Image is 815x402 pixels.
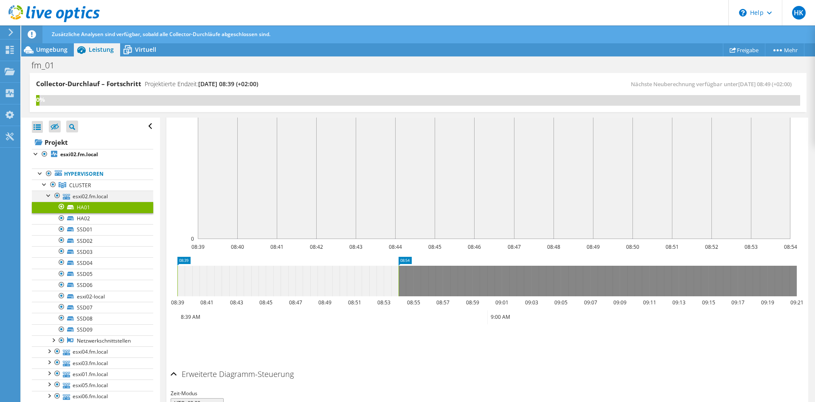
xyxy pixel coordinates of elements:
span: Zusätzliche Analysen sind verfügbar, sobald alle Collector-Durchläufe abgeschlossen sind. [52,31,270,38]
text: 09:21 [790,299,804,306]
text: 08:39 [191,243,205,250]
span: [DATE] 08:39 (+02:00) [198,80,258,88]
a: esxi05.fm.local [32,380,153,391]
text: 08:59 [466,299,479,306]
text: 08:46 [468,243,481,250]
text: 08:43 [230,299,243,306]
span: HK [792,6,806,20]
text: 09:17 [731,299,745,306]
text: 08:42 [310,243,323,250]
text: 08:49 [318,299,332,306]
span: Virtuell [135,45,156,53]
b: esxi02.fm.local [60,151,98,158]
text: 08:48 [547,243,560,250]
text: 08:44 [389,243,402,250]
a: SSD02 [32,235,153,246]
span: [DATE] 08:49 (+02:00) [738,80,792,88]
a: esxi06.fm.local [32,391,153,402]
text: 08:50 [626,243,639,250]
text: 08:51 [348,299,361,306]
span: Zeit-Modus [171,390,197,397]
text: 0 [191,235,194,242]
text: 08:45 [259,299,273,306]
text: 08:55 [407,299,420,306]
a: Mehr [765,43,804,56]
a: Projekt [32,135,153,149]
text: 08:45 [428,243,441,250]
a: esxi02-local [32,291,153,302]
text: 08:41 [200,299,214,306]
h4: Projektierte Endzeit: [145,79,258,89]
svg: \n [739,9,747,17]
h2: Erweiterte Diagramm-Steuerung [171,365,294,382]
a: SSD06 [32,280,153,291]
text: 08:39 [171,299,184,306]
a: Netzwerkschnittstellen [32,335,153,346]
span: Umgebung [36,45,67,53]
text: 09:03 [525,299,538,306]
text: 09:15 [702,299,715,306]
text: 08:51 [666,243,679,250]
a: SSD04 [32,257,153,268]
text: 08:49 [587,243,600,250]
text: 08:47 [508,243,521,250]
span: CLUSTER [69,182,91,189]
a: SSD08 [32,313,153,324]
a: esxi01.fm.local [32,368,153,380]
text: 08:57 [436,299,450,306]
text: 08:52 [705,243,718,250]
text: 09:13 [672,299,686,306]
text: 09:11 [643,299,656,306]
a: SSD07 [32,302,153,313]
text: 09:07 [584,299,597,306]
span: Nächste Neuberechnung verfügbar unter [631,80,796,88]
text: 08:43 [349,243,363,250]
text: 09:19 [761,299,774,306]
span: Leistung [89,45,114,53]
a: CLUSTER [32,180,153,191]
text: 08:41 [270,243,284,250]
a: HA02 [32,213,153,224]
text: 08:53 [377,299,391,306]
div: 0% [36,95,39,104]
text: 09:09 [613,299,627,306]
text: 08:40 [231,243,244,250]
a: esxi04.fm.local [32,346,153,357]
a: esxi02.fm.local [32,191,153,202]
a: esxi03.fm.local [32,357,153,368]
a: HA01 [32,202,153,213]
h1: fm_01 [28,61,67,70]
a: SSD05 [32,269,153,280]
text: 08:54 [784,243,797,250]
a: Freigabe [723,43,765,56]
text: 09:01 [495,299,509,306]
a: SSD09 [32,324,153,335]
a: Hypervisoren [32,169,153,180]
a: SSD01 [32,224,153,235]
a: SSD03 [32,246,153,257]
text: 08:47 [289,299,302,306]
text: 08:53 [745,243,758,250]
a: esxi02.fm.local [32,149,153,160]
text: 09:05 [554,299,568,306]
